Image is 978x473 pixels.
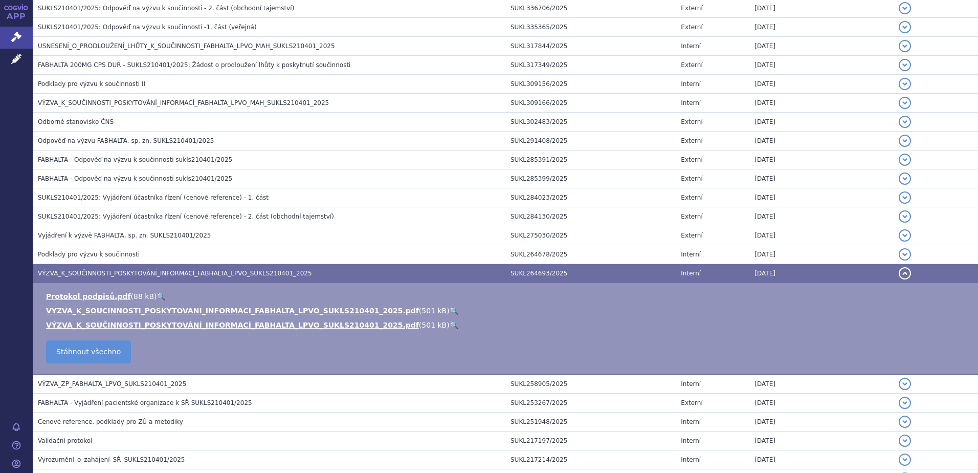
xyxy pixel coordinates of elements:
[505,150,676,169] td: SUKL285391/2025
[749,188,893,207] td: [DATE]
[749,413,893,432] td: [DATE]
[899,40,911,52] button: detail
[749,245,893,264] td: [DATE]
[38,61,350,69] span: FABHALTA 200MG CPS DUR - SUKLS210401/2025: Žádost o prodloužení lhůty k poskytnutí součinnosti
[38,80,145,88] span: Podklady pro výzvu k součinnosti II
[421,321,447,329] span: 501 kB
[899,116,911,128] button: detail
[899,135,911,147] button: detail
[505,169,676,188] td: SUKL285399/2025
[38,156,232,163] span: FABHALTA - Odpověď na výzvu k součinnosti sukls210401/2025
[899,173,911,185] button: detail
[46,291,968,302] li: ( )
[749,264,893,283] td: [DATE]
[681,137,702,144] span: Externí
[505,94,676,113] td: SUKL309166/2025
[749,150,893,169] td: [DATE]
[38,232,211,239] span: Vyjádření k výzvě FABHALTA, sp. zn. SUKLS210401/2025
[505,450,676,469] td: SUKL217214/2025
[505,75,676,94] td: SUKL309156/2025
[749,37,893,56] td: [DATE]
[38,399,252,406] span: FABHALTA - Vyjádření pacientské organizace k SŘ SUKLS210401/2025
[899,378,911,390] button: detail
[46,340,131,363] a: Stáhnout všechno
[899,435,911,447] button: detail
[681,399,702,406] span: Externí
[681,437,701,444] span: Interní
[505,226,676,245] td: SUKL275030/2025
[38,175,232,182] span: FABHALTA - Odpověď na výzvu k součinnosti sukls210401/2025
[749,394,893,413] td: [DATE]
[505,37,676,56] td: SUKL317844/2025
[38,380,186,388] span: VÝZVA_ZP_FABHALTA_LPVO_SUKLS210401_2025
[749,94,893,113] td: [DATE]
[681,213,702,220] span: Externí
[749,207,893,226] td: [DATE]
[46,306,968,316] li: ( )
[681,194,702,201] span: Externí
[681,251,701,258] span: Interní
[38,99,329,106] span: VÝZVA_K_SOUČINNOSTI_POSKYTOVÁNÍ_INFORMACÍ_FABHALTA_LPVO_MAH_SUKLS210401_2025
[505,132,676,150] td: SUKL291408/2025
[505,18,676,37] td: SUKL335365/2025
[899,21,911,33] button: detail
[899,97,911,109] button: detail
[38,437,93,444] span: Validační protokol
[899,2,911,14] button: detail
[899,229,911,242] button: detail
[38,42,335,50] span: USNESENÍ_O_PRODLOUŽENÍ_LHŮTY_K_SOUČINNOSTI_FABHALTA_LPVO_MAH_SUKLS210401_2025
[505,394,676,413] td: SUKL253267/2025
[505,113,676,132] td: SUKL302483/2025
[899,210,911,223] button: detail
[38,251,140,258] span: Podklady pro výzvu k součinnosti
[38,24,257,31] span: SUKLS210401/2025: Odpověď na výzvu k součinnosti -1. část (veřejná)
[899,454,911,466] button: detail
[681,24,702,31] span: Externí
[749,56,893,75] td: [DATE]
[46,320,968,330] li: ( )
[749,132,893,150] td: [DATE]
[450,307,458,315] a: 🔍
[157,292,165,300] a: 🔍
[46,321,419,329] a: VÝZVA_K_SOUČINNOSTI_POSKYTOVÁNÍ_INFORMACÍ_FABHALTA_LPVO_SUKLS210401_2025.pdf
[749,226,893,245] td: [DATE]
[46,307,419,315] a: VYZVA_K_SOUCINNOSTI_POSKYTOVANI_INFORMACI_FABHALTA_LPVO_SUKLS210401_2025.pdf
[899,154,911,166] button: detail
[681,418,701,425] span: Interní
[38,456,185,463] span: Vyrozumění_o_zahájení_SŘ_SUKLS210401/2025
[681,456,701,463] span: Interní
[749,169,893,188] td: [DATE]
[899,191,911,204] button: detail
[38,418,183,425] span: Cenové reference, podklady pro ZÚ a metodiky
[505,56,676,75] td: SUKL317349/2025
[38,5,294,12] span: SUKLS210401/2025: Odpověď na výzvu k součinnosti - 2. část (obchodní tajemství)
[505,188,676,207] td: SUKL284023/2025
[681,232,702,239] span: Externí
[505,207,676,226] td: SUKL284130/2025
[749,432,893,450] td: [DATE]
[749,450,893,469] td: [DATE]
[505,432,676,450] td: SUKL217197/2025
[38,137,214,144] span: Odpověď na výzvu FABHALTA, sp. zn. SUKLS210401/2025
[505,245,676,264] td: SUKL264678/2025
[681,5,702,12] span: Externí
[681,175,702,182] span: Externí
[134,292,154,300] span: 88 kB
[749,374,893,394] td: [DATE]
[505,413,676,432] td: SUKL251948/2025
[681,156,702,163] span: Externí
[681,270,701,277] span: Interní
[749,18,893,37] td: [DATE]
[899,248,911,261] button: detail
[749,75,893,94] td: [DATE]
[38,270,312,277] span: VÝZVA_K_SOUČINNOSTI_POSKYTOVÁNÍ_INFORMACÍ_FABHALTA_LPVO_SUKLS210401_2025
[38,118,114,125] span: Odborné stanovisko ČNS
[899,78,911,90] button: detail
[749,113,893,132] td: [DATE]
[899,416,911,428] button: detail
[899,267,911,279] button: detail
[38,213,334,220] span: SUKLS210401/2025: Vyjádření účastníka řízení (cenové reference) - 2. část (obchodní tajemství)
[46,292,131,300] a: Protokol podpisů.pdf
[681,118,702,125] span: Externí
[681,380,701,388] span: Interní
